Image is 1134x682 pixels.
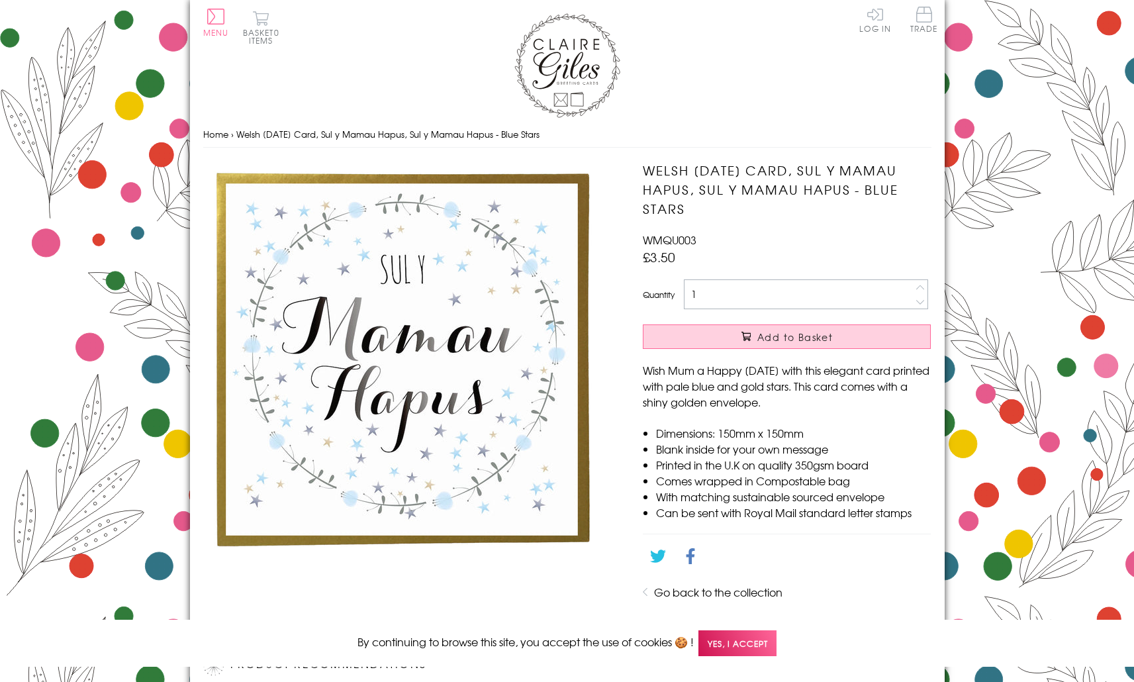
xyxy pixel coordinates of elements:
[656,505,931,520] li: Can be sent with Royal Mail standard letter stamps
[910,7,938,35] a: Trade
[656,489,931,505] li: With matching sustainable sourced envelope
[203,161,600,558] img: Welsh Mother's Day Card, Sul y Mamau Hapus, Sul y Mamau Hapus - Blue Stars
[249,26,279,46] span: 0 items
[656,425,931,441] li: Dimensions: 150mm x 150mm
[757,330,833,344] span: Add to Basket
[859,7,891,32] a: Log In
[643,248,675,266] span: £3.50
[514,13,620,118] img: Claire Giles Greetings Cards
[656,473,931,489] li: Comes wrapped in Compostable bag
[654,584,782,600] a: Go back to the collection
[643,362,931,410] p: Wish Mum a Happy [DATE] with this elegant card printed with pale blue and gold stars. This card c...
[203,26,229,38] span: Menu
[656,457,931,473] li: Printed in the U.K on quality 350gsm board
[236,128,540,140] span: Welsh [DATE] Card, Sul y Mamau Hapus, Sul y Mamau Hapus - Blue Stars
[643,232,696,248] span: WMQU003
[643,289,675,301] label: Quantity
[643,324,931,349] button: Add to Basket
[231,128,234,140] span: ›
[910,7,938,32] span: Trade
[203,121,931,148] nav: breadcrumbs
[203,9,229,36] button: Menu
[203,128,228,140] a: Home
[643,161,931,218] h1: Welsh [DATE] Card, Sul y Mamau Hapus, Sul y Mamau Hapus - Blue Stars
[656,441,931,457] li: Blank inside for your own message
[243,11,279,44] button: Basket0 items
[698,630,777,656] span: Yes, I accept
